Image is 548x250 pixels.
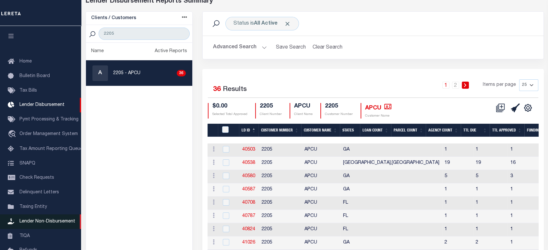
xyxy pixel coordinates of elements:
td: 1 [442,197,473,210]
td: 1 [508,236,543,250]
span: Taxing Entity [19,205,47,209]
td: 1 [473,143,508,157]
a: 40580 [242,174,255,178]
h5: Clients / Customers [91,16,136,21]
p: 2205 - APCU [113,70,140,77]
td: APCU [302,236,340,250]
th: LDID [218,124,239,137]
td: 2205 [259,170,302,183]
td: FL [340,197,442,210]
td: GA [340,236,442,250]
td: GA [340,183,442,197]
td: GA [340,143,442,157]
p: Customer Number [325,112,353,117]
p: Selected Total Approved [212,112,247,117]
td: 1 [508,143,543,157]
a: 40503 [242,147,255,152]
td: GA [340,170,442,183]
span: Bulletin Board [19,74,50,78]
td: 1 [442,223,473,236]
td: APCU [302,170,340,183]
a: 40787 [242,214,255,218]
p: Client Name [294,112,313,117]
a: 1 [442,82,449,89]
td: 1 [508,210,543,223]
th: States [340,124,360,137]
h4: 2205 [260,103,282,110]
label: Results [223,85,247,95]
span: Order Management System [19,132,78,136]
a: 41026 [242,240,255,245]
td: 1 [508,183,543,197]
span: Tax Amount Reporting Queue [19,147,83,151]
td: [GEOGRAPHIC_DATA],[GEOGRAPHIC_DATA] [340,157,442,170]
td: APCU [302,143,340,157]
div: 36 [177,70,186,76]
i: travel_explore [8,130,18,139]
button: Save Search [272,41,310,54]
div: Name [91,48,104,55]
td: APCU [302,210,340,223]
td: 1 [508,197,543,210]
div: Active Reports [155,48,187,55]
td: 2 [442,236,473,250]
td: 2205 [259,197,302,210]
th: Agency Count: activate to sort column ascending [426,124,461,137]
td: 2205 [259,210,302,223]
td: 16 [508,157,543,170]
td: FL [340,223,442,236]
td: 2205 [259,236,302,250]
b: All Active [254,21,278,26]
td: 2205 [259,143,302,157]
td: APCU [302,183,340,197]
span: TIQA [19,233,30,238]
div: Status is [225,17,299,30]
a: 40538 [242,161,255,165]
span: SNAPQ [19,161,35,165]
span: Tax Bills [19,88,37,93]
td: 1 [442,183,473,197]
th: Loan Count: activate to sort column ascending [360,124,391,137]
a: 2 [452,82,459,89]
a: A2205 - APCU36 [86,61,193,86]
td: 2205 [259,183,302,197]
th: Ttl Due: activate to sort column ascending [461,124,490,137]
td: 5 [442,170,473,183]
span: Pymt Processing & Tracking [19,117,78,122]
td: 1 [473,210,508,223]
a: 40587 [242,187,255,192]
td: 1 [442,143,473,157]
h4: 2205 [325,103,353,110]
td: 2205 [259,157,302,170]
input: Search Customer [99,28,190,40]
td: 1 [473,223,508,236]
td: 19 [442,157,473,170]
a: 40708 [242,200,255,205]
td: FL [340,210,442,223]
span: Items per page [483,82,516,89]
span: Lender Non-Disbursement [19,219,75,224]
td: APCU [302,223,340,236]
td: 2 [473,236,508,250]
td: 2205 [259,223,302,236]
td: 1 [442,210,473,223]
td: 1 [508,223,543,236]
td: APCU [302,157,340,170]
button: Advanced Search [213,41,267,54]
span: Delinquent Letters [19,190,59,195]
th: Ttl Approved: activate to sort column ascending [490,124,524,137]
th: Customer Name: activate to sort column ascending [301,124,340,137]
h4: APCU [365,103,391,112]
span: Click to Remove [284,20,291,27]
td: 1 [473,197,508,210]
a: 40824 [242,227,255,232]
p: Client Number [260,112,282,117]
td: 5 [473,170,508,183]
td: 1 [473,183,508,197]
td: 19 [473,157,508,170]
span: Check Requests [19,176,54,180]
td: APCU [302,197,340,210]
th: Customer Number: activate to sort column ascending [258,124,301,137]
h4: $0.00 [212,103,247,110]
th: LD ID: activate to sort column descending [239,124,258,137]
